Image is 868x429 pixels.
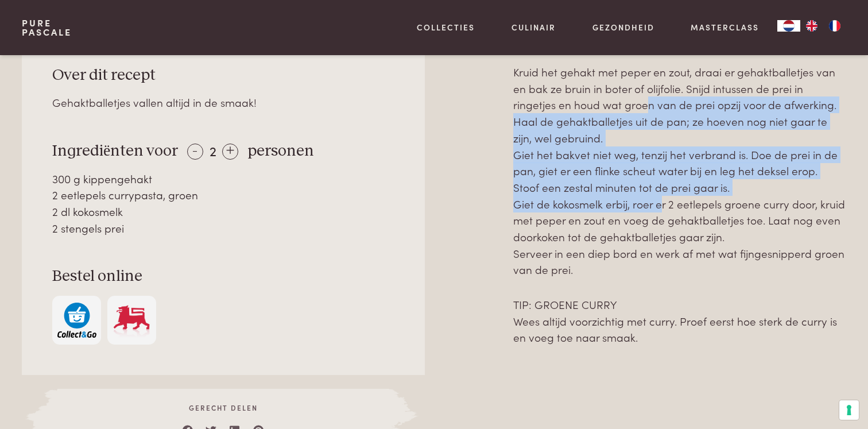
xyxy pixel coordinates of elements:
[511,21,556,33] a: Culinair
[187,144,203,160] div: -
[777,20,846,32] aside: Language selected: Nederlands
[52,65,394,86] h3: Over dit recept
[57,303,96,338] img: c308188babc36a3a401bcb5cb7e020f4d5ab42f7cacd8327e500463a43eeb86c.svg
[417,21,475,33] a: Collecties
[513,296,846,346] p: TIP: GROENE CURRY Wees altijd voorzichtig met curry. Proef eerst hoe sterk de curry is en voeg to...
[52,143,178,159] span: Ingrediënten voor
[800,20,823,32] a: EN
[112,303,151,338] img: Delhaize
[52,220,394,237] div: 2 stengels prei
[52,203,394,220] div: 2 dl kokosmelk
[839,400,859,420] button: Uw voorkeuren voor toestemming voor trackingtechnologieën
[57,403,389,413] span: Gerecht delen
[777,20,800,32] a: NL
[800,20,846,32] ul: Language list
[513,64,846,278] p: Kruid het gehakt met peper en zout, draai er gehaktballetjes van en bak ze bruin in boter of olij...
[52,187,394,203] div: 2 eetlepels currypasta, groen
[52,94,394,111] div: Gehaktballetjes vallen altijd in de smaak!
[592,21,654,33] a: Gezondheid
[222,144,238,160] div: +
[52,266,394,287] h3: Bestel online
[247,143,314,159] span: personen
[210,141,216,160] span: 2
[22,18,72,37] a: PurePascale
[777,20,800,32] div: Language
[823,20,846,32] a: FR
[52,171,394,187] div: 300 g kippengehakt
[691,21,759,33] a: Masterclass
